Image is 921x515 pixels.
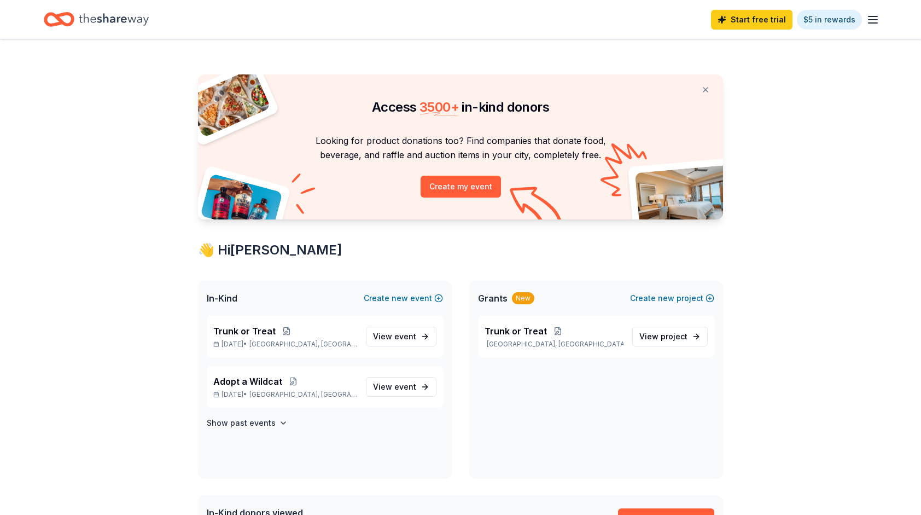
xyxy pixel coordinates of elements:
span: View [639,330,687,343]
span: Grants [478,292,508,305]
h4: Show past events [207,416,276,430]
span: event [394,332,416,341]
p: [GEOGRAPHIC_DATA], [GEOGRAPHIC_DATA] [485,340,623,349]
button: Createnewproject [630,292,714,305]
span: [GEOGRAPHIC_DATA], [GEOGRAPHIC_DATA] [249,390,357,399]
a: View event [366,377,436,397]
span: [GEOGRAPHIC_DATA], [GEOGRAPHIC_DATA] [249,340,357,349]
span: Adopt a Wildcat [213,375,282,388]
span: new [658,292,674,305]
span: View [373,380,416,394]
div: New [512,292,534,304]
img: Curvy arrow [510,187,564,228]
span: new [392,292,408,305]
span: project [661,332,687,341]
p: Looking for product donations too? Find companies that donate food, beverage, and raffle and auct... [211,134,710,163]
span: Trunk or Treat [213,325,276,338]
button: Create my event [421,176,501,198]
span: Trunk or Treat [485,325,547,338]
span: event [394,382,416,391]
button: Show past events [207,416,288,430]
a: Start free trial [711,10,792,30]
a: $5 in rewards [797,10,862,30]
button: Createnewevent [364,292,443,305]
img: Pizza [186,68,271,138]
a: View event [366,327,436,346]
div: 👋 Hi [PERSON_NAME] [198,241,723,259]
p: [DATE] • [213,390,357,399]
p: [DATE] • [213,340,357,349]
a: Home [44,7,149,32]
span: In-Kind [207,292,237,305]
span: Access in-kind donors [372,99,549,115]
span: 3500 + [419,99,459,115]
a: View project [632,327,708,346]
span: View [373,330,416,343]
